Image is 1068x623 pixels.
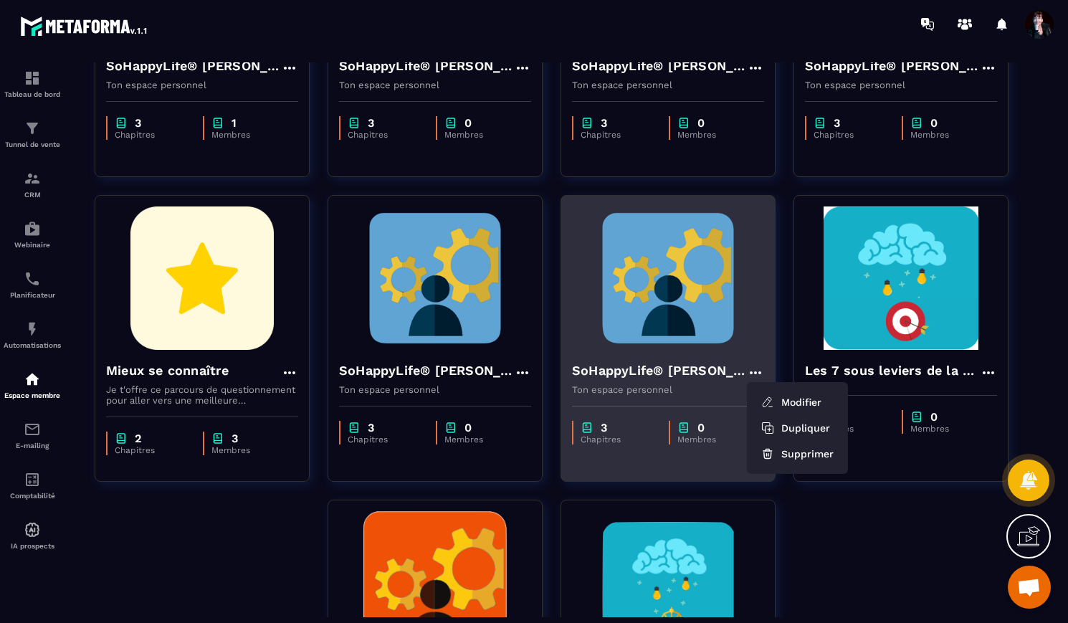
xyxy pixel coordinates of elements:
p: Chapitres [348,434,421,444]
p: CRM [4,191,61,199]
img: chapter [910,116,923,130]
p: Webinaire [4,241,61,249]
p: Membres [211,445,284,455]
p: Membres [910,130,983,140]
a: emailemailE-mailing [4,410,61,460]
p: 0 [930,410,938,424]
a: automationsautomationsWebinaire [4,209,61,260]
h4: SoHappyLife® [PERSON_NAME] [572,361,747,381]
img: formation-background [339,206,531,350]
p: Ton espace personnel [805,80,997,90]
p: E-mailing [4,442,61,450]
img: chapter [348,421,361,434]
a: automationsautomationsEspace membre [4,360,61,410]
img: formation-background [572,206,764,350]
img: chapter [348,116,361,130]
p: Ton espace personnel [339,80,531,90]
p: 3 [232,432,238,445]
img: chapter [444,421,457,434]
p: 0 [930,116,938,130]
p: 3 [368,116,374,130]
img: email [24,421,41,438]
img: chapter [211,432,224,445]
p: Membres [444,434,517,444]
p: Tunnel de vente [4,141,61,148]
img: chapter [115,116,128,130]
p: Planificateur [4,291,61,299]
p: Chapitres [115,445,189,455]
p: Comptabilité [4,492,61,500]
img: chapter [211,116,224,130]
img: formation [24,70,41,87]
a: Ouvrir le chat [1008,566,1051,609]
p: 0 [464,421,472,434]
img: chapter [444,116,457,130]
p: Ton espace personnel [339,384,531,395]
h4: Mieux se connaître [106,361,229,381]
img: formation-background [106,206,298,350]
p: Membres [677,130,750,140]
img: accountant [24,471,41,488]
a: formation-backgroundLes 7 sous leviers de la performancechapter1Chapitreschapter0Membres [793,195,1026,500]
img: chapter [677,116,690,130]
img: chapter [115,432,128,445]
a: automationsautomationsAutomatisations [4,310,61,360]
a: formationformationTunnel de vente [4,109,61,159]
p: 2 [135,432,141,445]
p: Automatisations [4,341,61,349]
img: chapter [814,116,826,130]
h4: SoHappyLife® [PERSON_NAME] [339,361,514,381]
img: automations [24,371,41,388]
a: accountantaccountantComptabilité [4,460,61,510]
img: chapter [677,421,690,434]
img: scheduler [24,270,41,287]
h4: SoHappyLife® [PERSON_NAME] [339,56,514,76]
a: formationformationCRM [4,159,61,209]
p: Membres [211,130,284,140]
a: formation-backgroundSoHappyLife® [PERSON_NAME]ModifierDupliquerSupprimerTon espace personnelchapt... [561,195,793,500]
p: IA prospects [4,542,61,550]
img: formation [24,170,41,187]
p: 3 [601,116,607,130]
img: formation [24,120,41,137]
h4: SoHappyLife® [PERSON_NAME] [106,56,281,76]
p: 1 [232,116,237,130]
img: chapter [910,410,923,424]
p: 3 [368,421,374,434]
p: Chapitres [581,130,654,140]
img: logo [20,13,149,39]
p: Chapitres [814,424,887,434]
img: chapter [581,421,593,434]
p: Chapitres [581,434,654,444]
p: Chapitres [348,130,421,140]
p: 0 [697,116,705,130]
button: Modifier [753,389,842,415]
p: Chapitres [814,130,887,140]
img: automations [24,320,41,338]
a: formation-backgroundMieux se connaîtreJe t'offre ce parcours de questionnement pour aller vers un... [95,195,328,500]
p: 3 [135,116,141,130]
p: Membres [910,424,983,434]
p: Tableau de bord [4,90,61,98]
img: automations [24,220,41,237]
a: formation-backgroundSoHappyLife® [PERSON_NAME]Ton espace personnelchapter3Chapitreschapter0Membres [328,195,561,500]
p: 3 [601,421,607,434]
p: Membres [444,130,517,140]
p: Ton espace personnel [572,80,764,90]
p: Chapitres [115,130,189,140]
h4: SoHappyLife® [PERSON_NAME] [805,56,980,76]
a: formationformationTableau de bord [4,59,61,109]
p: Ton espace personnel [106,80,298,90]
p: Membres [677,434,750,444]
p: 3 [834,116,840,130]
img: automations [24,521,41,538]
img: formation-background [805,206,997,350]
button: Dupliquer [753,415,842,441]
p: 0 [697,421,705,434]
h4: SoHappyLife® [PERSON_NAME] [572,56,747,76]
p: Espace membre [4,391,61,399]
h4: Les 7 sous leviers de la performance [805,361,980,381]
p: Je t'offre ce parcours de questionnement pour aller vers une meilleure connaissance de toi et de ... [106,384,298,406]
img: chapter [581,116,593,130]
button: Supprimer [753,441,842,467]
